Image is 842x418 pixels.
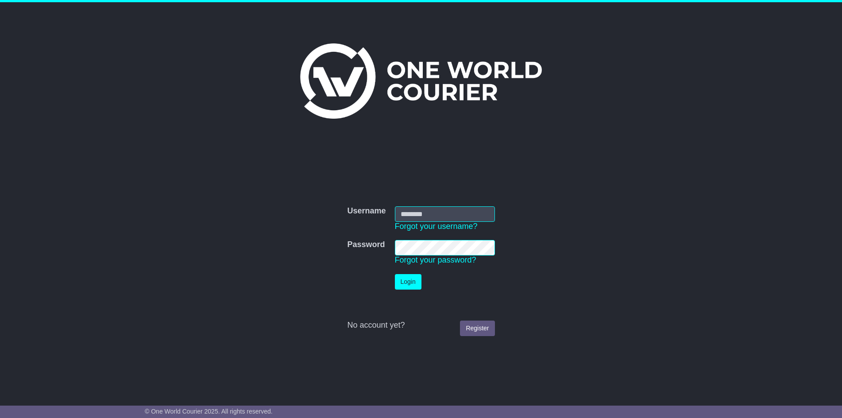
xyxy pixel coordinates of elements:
span: © One World Courier 2025. All rights reserved. [145,408,273,415]
label: Username [347,206,386,216]
a: Forgot your username? [395,222,478,231]
img: One World [300,43,542,119]
label: Password [347,240,385,250]
a: Register [460,321,494,336]
button: Login [395,274,421,290]
a: Forgot your password? [395,255,476,264]
div: No account yet? [347,321,494,330]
